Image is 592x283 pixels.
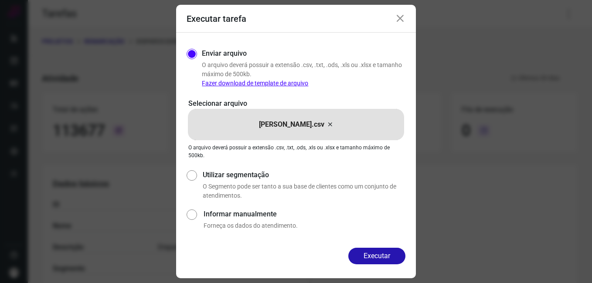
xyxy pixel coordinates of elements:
[204,221,405,230] p: Forneça os dados do atendimento.
[202,48,247,59] label: Enviar arquivo
[203,170,405,180] label: Utilizar segmentação
[188,144,404,159] p: O arquivo deverá possuir a extensão .csv, .txt, .ods, .xls ou .xlsx e tamanho máximo de 500kb.
[259,119,324,130] p: [PERSON_NAME].csv
[348,248,405,264] button: Executar
[203,182,405,200] p: O Segmento pode ser tanto a sua base de clientes como um conjunto de atendimentos.
[202,80,308,87] a: Fazer download de template de arquivo
[188,98,404,109] p: Selecionar arquivo
[204,209,405,219] label: Informar manualmente
[187,13,246,24] h3: Executar tarefa
[202,61,405,88] p: O arquivo deverá possuir a extensão .csv, .txt, .ods, .xls ou .xlsx e tamanho máximo de 500kb.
